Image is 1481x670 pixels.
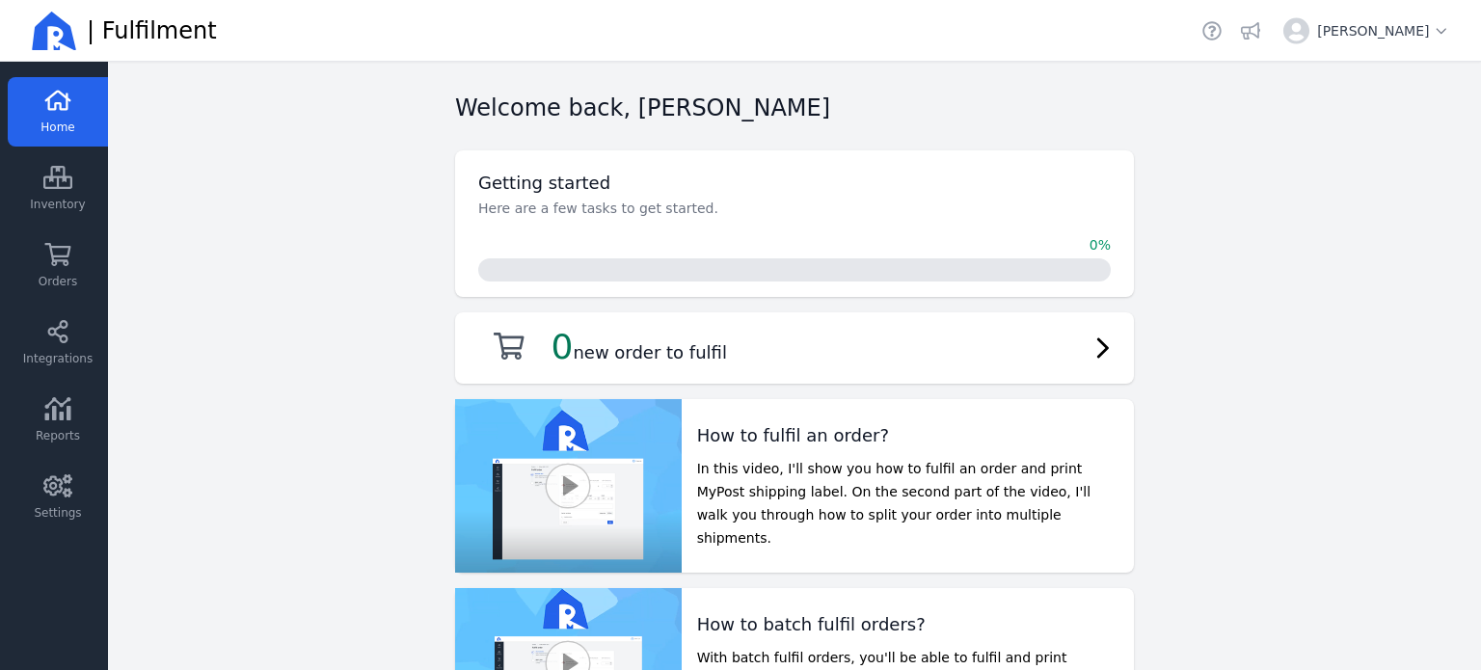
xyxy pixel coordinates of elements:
[1276,10,1458,52] button: [PERSON_NAME]
[697,611,1118,638] h2: How to batch fulfil orders?
[478,170,610,197] h2: Getting started
[552,327,574,366] span: 0
[87,15,217,46] span: | Fulfilment
[31,8,77,54] img: Ricemill Logo
[697,457,1118,549] p: In this video, I'll show you how to fulfil an order and print MyPost shipping label. On the secon...
[30,197,85,212] span: Inventory
[40,120,74,135] span: Home
[1198,17,1225,44] a: Helpdesk
[552,328,727,366] h2: new order to fulfil
[1317,21,1450,40] span: [PERSON_NAME]
[1090,235,1111,255] span: 0%
[34,505,81,521] span: Settings
[23,351,93,366] span: Integrations
[455,93,830,123] h2: Welcome back, [PERSON_NAME]
[39,274,77,289] span: Orders
[697,422,1118,449] h2: How to fulfil an order?
[36,428,80,443] span: Reports
[478,201,718,216] span: Here are a few tasks to get started.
